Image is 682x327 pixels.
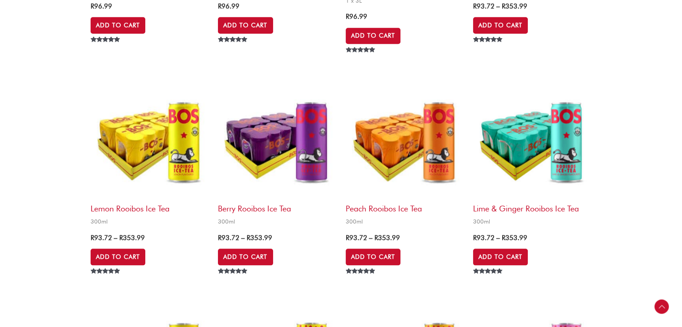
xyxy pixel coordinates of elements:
span: 300ml [473,218,591,225]
bdi: 96.99 [218,2,239,10]
bdi: 93.72 [473,2,495,10]
span: R [218,2,222,10]
bdi: 93.72 [473,234,495,242]
h2: Berry Rooibos Ice Tea [218,199,336,214]
span: Rated out of 5 [473,37,503,63]
span: R [91,2,94,10]
img: Lime & Ginger Rooibos Ice Tea [473,81,591,199]
bdi: 96.99 [346,13,367,21]
a: Lime & Ginger Rooibos Ice Tea300ml [473,81,591,228]
span: 300ml [91,218,209,225]
span: – [241,234,245,242]
bdi: 353.99 [247,234,272,242]
bdi: 96.99 [91,2,112,10]
span: R [247,234,250,242]
span: R [502,234,505,242]
span: 300ml [218,218,336,225]
span: R [119,234,123,242]
bdi: 353.99 [502,2,527,10]
span: R [502,2,505,10]
span: R [374,234,378,242]
span: Rated out of 5 [91,268,122,294]
h2: Lime & Ginger Rooibos Ice Tea [473,199,591,214]
bdi: 93.72 [218,234,239,242]
bdi: 93.72 [91,234,112,242]
span: Rated out of 5 [218,268,249,294]
span: Rated out of 5 [473,268,504,294]
a: Peach Rooibos Ice Tea300ml [346,81,464,228]
span: – [496,2,500,10]
span: Rated out of 5 [346,47,377,73]
a: Select options for “Sugar Free Peach Rooibos Ice Tea” [473,17,528,33]
h2: Peach Rooibos Ice Tea [346,199,464,214]
span: R [346,13,349,21]
span: – [114,234,117,242]
img: Lemon Rooibos Ice Tea [91,81,209,199]
bdi: 353.99 [374,234,400,242]
span: R [473,2,477,10]
span: R [218,234,222,242]
span: – [496,234,500,242]
span: – [369,234,373,242]
span: 300ml [346,218,464,225]
span: Rated out of 5 [346,268,377,294]
a: Add to cart: “Watermelon & Mint Rooibos Ice Tea” [346,28,400,44]
a: Lemon Rooibos Ice Tea300ml [91,81,209,228]
h2: Lemon Rooibos Ice Tea [91,199,209,214]
span: R [346,234,349,242]
img: Berry Rooibos Ice Tea [218,81,336,199]
a: Select options for “Lime & Ginger Rooibos Ice Tea” [473,249,528,265]
bdi: 353.99 [502,234,527,242]
a: Add to cart: “Berry Rooibos Ice Tea” [91,17,145,33]
a: Add to cart: “Peach Rooibos Ice Tea” [218,17,273,33]
span: Rated out of 5 [91,37,122,63]
bdi: 93.72 [346,234,367,242]
a: Select options for “Berry Rooibos Ice Tea” [218,249,273,265]
a: Select options for “Peach Rooibos Ice Tea” [346,249,400,265]
span: R [91,234,94,242]
img: Peach Rooibos Ice Tea [346,81,464,199]
a: Select options for “Lemon Rooibos Ice Tea” [91,249,145,265]
bdi: 353.99 [119,234,145,242]
span: Rated out of 5 [218,37,249,63]
span: R [473,234,477,242]
a: Berry Rooibos Ice Tea300ml [218,81,336,228]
